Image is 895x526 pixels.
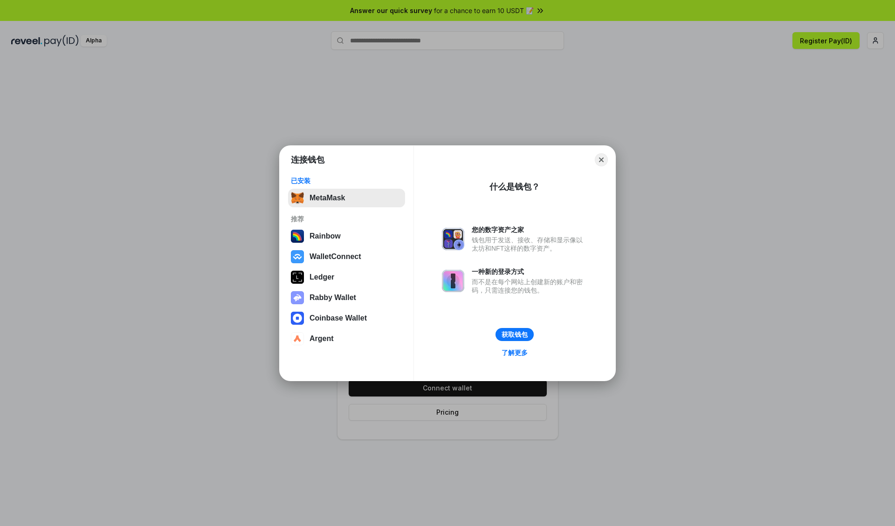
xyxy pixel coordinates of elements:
[291,154,324,165] h1: 连接钱包
[595,153,608,166] button: Close
[472,278,587,294] div: 而不是在每个网站上创建新的账户和密码，只需连接您的钱包。
[291,230,304,243] img: svg+xml,%3Csvg%20width%3D%22120%22%20height%3D%22120%22%20viewBox%3D%220%200%20120%20120%22%20fil...
[291,177,402,185] div: 已安装
[310,314,367,322] div: Coinbase Wallet
[310,294,356,302] div: Rabby Wallet
[291,332,304,345] img: svg+xml,%3Csvg%20width%3D%2228%22%20height%3D%2228%22%20viewBox%3D%220%200%2028%2028%22%20fill%3D...
[288,189,405,207] button: MetaMask
[288,227,405,246] button: Rainbow
[288,247,405,266] button: WalletConnect
[288,288,405,307] button: Rabby Wallet
[472,225,587,234] div: 您的数字资产之家
[472,236,587,253] div: 钱包用于发送、接收、存储和显示像以太坊和NFT这样的数字资产。
[472,267,587,276] div: 一种新的登录方式
[291,250,304,263] img: svg+xml,%3Csvg%20width%3D%2228%22%20height%3D%2228%22%20viewBox%3D%220%200%2028%2028%22%20fill%3D...
[502,348,528,357] div: 了解更多
[310,273,334,281] div: Ledger
[310,232,341,240] div: Rainbow
[310,253,361,261] div: WalletConnect
[291,271,304,284] img: svg+xml,%3Csvg%20xmlns%3D%22http%3A%2F%2Fwww.w3.org%2F2000%2Fsvg%22%20width%3D%2228%22%20height%3...
[291,291,304,304] img: svg+xml,%3Csvg%20xmlns%3D%22http%3A%2F%2Fwww.w3.org%2F2000%2Fsvg%22%20fill%3D%22none%22%20viewBox...
[288,309,405,328] button: Coinbase Wallet
[310,194,345,202] div: MetaMask
[291,215,402,223] div: 推荐
[489,181,540,192] div: 什么是钱包？
[496,347,533,359] a: 了解更多
[288,268,405,287] button: Ledger
[291,191,304,205] img: svg+xml,%3Csvg%20fill%3D%22none%22%20height%3D%2233%22%20viewBox%3D%220%200%2035%2033%22%20width%...
[502,330,528,339] div: 获取钱包
[496,328,534,341] button: 获取钱包
[291,312,304,325] img: svg+xml,%3Csvg%20width%3D%2228%22%20height%3D%2228%22%20viewBox%3D%220%200%2028%2028%22%20fill%3D...
[288,329,405,348] button: Argent
[442,228,464,250] img: svg+xml,%3Csvg%20xmlns%3D%22http%3A%2F%2Fwww.w3.org%2F2000%2Fsvg%22%20fill%3D%22none%22%20viewBox...
[310,335,334,343] div: Argent
[442,270,464,292] img: svg+xml,%3Csvg%20xmlns%3D%22http%3A%2F%2Fwww.w3.org%2F2000%2Fsvg%22%20fill%3D%22none%22%20viewBox...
